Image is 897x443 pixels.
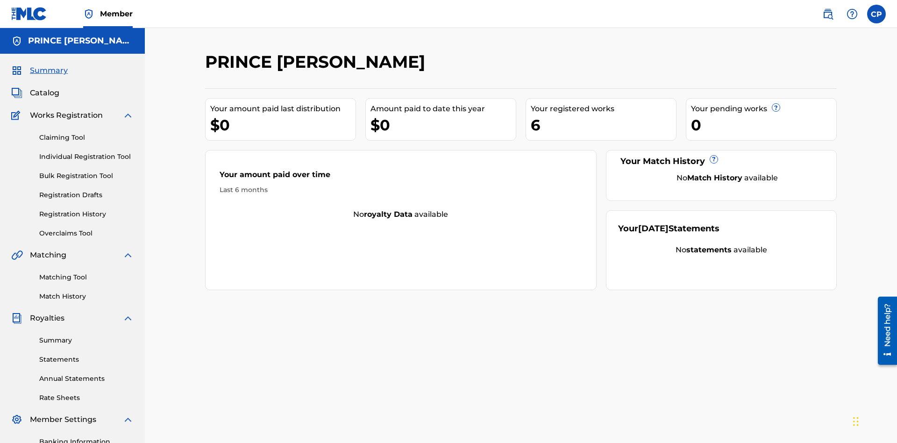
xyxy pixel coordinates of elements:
[11,65,22,76] img: Summary
[630,172,825,184] div: No available
[11,250,23,261] img: Matching
[30,65,68,76] span: Summary
[39,374,134,384] a: Annual Statements
[618,155,825,168] div: Your Match History
[847,8,858,20] img: help
[11,110,23,121] img: Works Registration
[638,223,669,234] span: [DATE]
[370,114,516,136] div: $0
[11,87,22,99] img: Catalog
[210,103,356,114] div: Your amount paid last distribution
[100,8,133,19] span: Member
[686,245,732,254] strong: statements
[853,407,859,436] div: Drag
[39,171,134,181] a: Bulk Registration Tool
[83,8,94,20] img: Top Rightsholder
[618,244,825,256] div: No available
[531,114,676,136] div: 6
[11,65,68,76] a: SummarySummary
[210,114,356,136] div: $0
[122,313,134,324] img: expand
[11,36,22,47] img: Accounts
[843,5,861,23] div: Help
[772,104,780,111] span: ?
[39,272,134,282] a: Matching Tool
[871,293,897,370] iframe: Resource Center
[867,5,886,23] div: User Menu
[30,110,103,121] span: Works Registration
[122,110,134,121] img: expand
[687,173,742,182] strong: Match History
[819,5,837,23] a: Public Search
[206,209,596,220] div: No available
[39,133,134,143] a: Claiming Tool
[618,222,719,235] div: Your Statements
[822,8,833,20] img: search
[220,185,582,195] div: Last 6 months
[364,210,413,219] strong: royalty data
[39,229,134,238] a: Overclaims Tool
[39,355,134,364] a: Statements
[370,103,516,114] div: Amount paid to date this year
[11,414,22,425] img: Member Settings
[205,51,430,72] h2: PRINCE [PERSON_NAME]
[30,414,96,425] span: Member Settings
[30,313,64,324] span: Royalties
[11,7,47,21] img: MLC Logo
[39,209,134,219] a: Registration History
[531,103,676,114] div: Your registered works
[220,169,582,185] div: Your amount paid over time
[39,190,134,200] a: Registration Drafts
[850,398,897,443] iframe: Chat Widget
[39,292,134,301] a: Match History
[11,87,59,99] a: CatalogCatalog
[11,313,22,324] img: Royalties
[30,87,59,99] span: Catalog
[710,156,718,163] span: ?
[39,336,134,345] a: Summary
[30,250,66,261] span: Matching
[691,114,836,136] div: 0
[39,152,134,162] a: Individual Registration Tool
[28,36,134,46] h5: PRINCE MCTESTERSON
[39,393,134,403] a: Rate Sheets
[691,103,836,114] div: Your pending works
[122,414,134,425] img: expand
[122,250,134,261] img: expand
